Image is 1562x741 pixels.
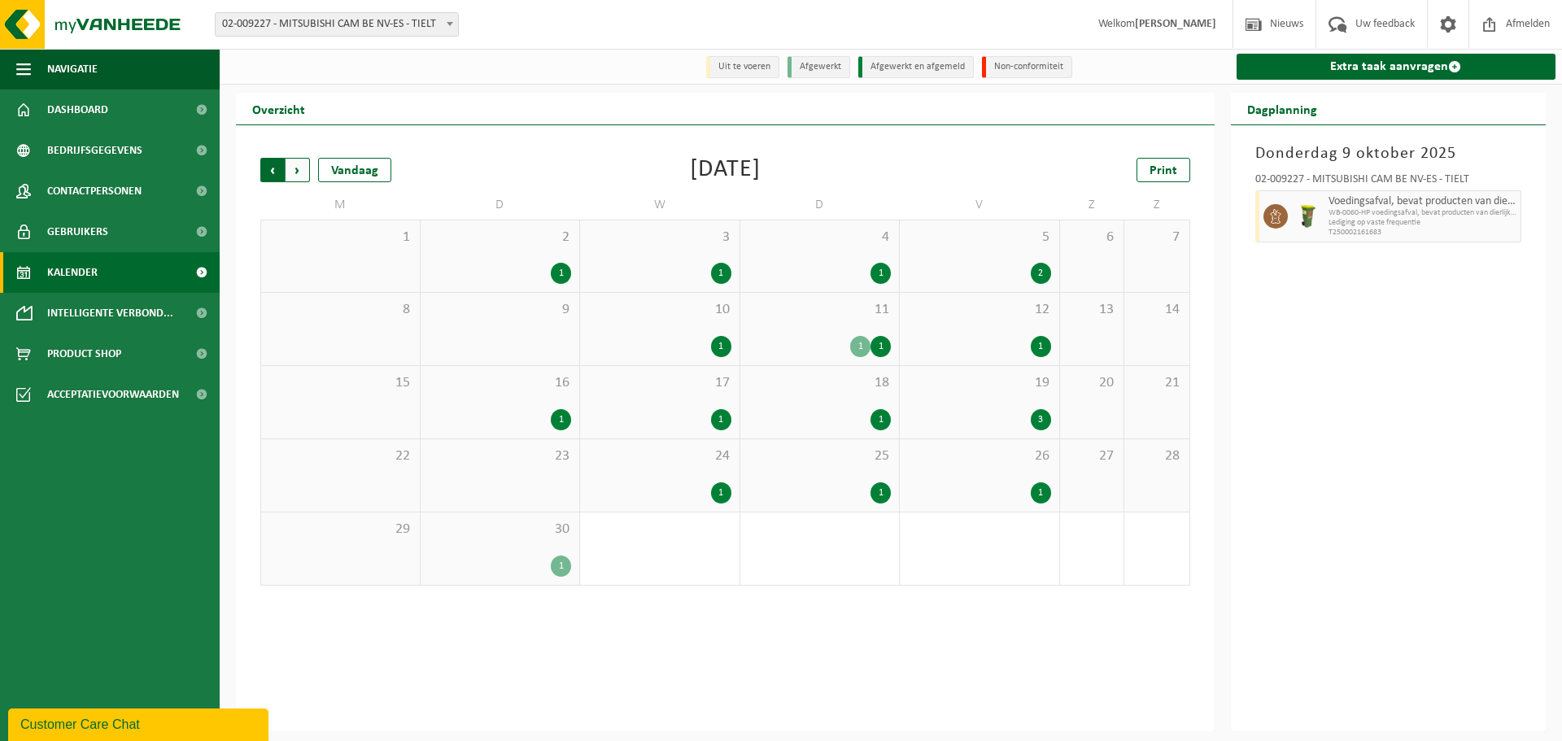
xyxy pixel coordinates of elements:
span: Lediging op vaste frequentie [1329,218,1517,228]
td: D [740,190,901,220]
span: 20 [1068,374,1116,392]
span: 3 [588,229,731,246]
div: Vandaag [318,158,391,182]
div: [DATE] [690,158,761,182]
div: 1 [711,409,731,430]
h2: Dagplanning [1231,93,1333,124]
span: 22 [269,447,412,465]
li: Afgewerkt en afgemeld [858,56,974,78]
span: 12 [908,301,1051,319]
span: 29 [269,521,412,538]
span: 26 [908,447,1051,465]
span: 6 [1068,229,1116,246]
span: Contactpersonen [47,171,142,211]
span: Intelligente verbond... [47,293,173,333]
span: 27 [1068,447,1116,465]
div: 3 [1031,409,1051,430]
h2: Overzicht [236,93,321,124]
span: 23 [429,447,572,465]
td: D [421,190,581,220]
div: 1 [870,409,891,430]
div: 1 [551,409,571,430]
span: 25 [748,447,892,465]
span: 4 [748,229,892,246]
td: V [900,190,1060,220]
span: 15 [269,374,412,392]
span: Gebruikers [47,211,108,252]
span: Vorige [260,158,285,182]
span: Volgende [286,158,310,182]
li: Uit te voeren [706,56,779,78]
td: W [580,190,740,220]
span: 10 [588,301,731,319]
td: M [260,190,421,220]
a: Print [1137,158,1190,182]
span: 16 [429,374,572,392]
span: 5 [908,229,1051,246]
div: 02-009227 - MITSUBISHI CAM BE NV-ES - TIELT [1255,174,1522,190]
strong: [PERSON_NAME] [1135,18,1216,30]
div: 1 [870,482,891,503]
span: 17 [588,374,731,392]
div: 1 [850,336,870,357]
div: 1 [870,263,891,284]
div: 1 [711,336,731,357]
span: 14 [1132,301,1180,319]
span: 7 [1132,229,1180,246]
span: 1 [269,229,412,246]
span: 19 [908,374,1051,392]
td: Z [1124,190,1189,220]
span: 02-009227 - MITSUBISHI CAM BE NV-ES - TIELT [215,12,459,37]
span: 9 [429,301,572,319]
iframe: chat widget [8,705,272,741]
span: 24 [588,447,731,465]
span: WB-0060-HP voedingsafval, bevat producten van dierlijke oors [1329,208,1517,218]
span: 21 [1132,374,1180,392]
span: 28 [1132,447,1180,465]
span: T250002161683 [1329,228,1517,238]
span: 2 [429,229,572,246]
span: 8 [269,301,412,319]
h3: Donderdag 9 oktober 2025 [1255,142,1522,166]
td: Z [1060,190,1125,220]
div: 1 [551,263,571,284]
span: 02-009227 - MITSUBISHI CAM BE NV-ES - TIELT [216,13,458,36]
span: Product Shop [47,333,121,374]
span: Print [1150,164,1177,177]
div: 2 [1031,263,1051,284]
span: Navigatie [47,49,98,89]
li: Afgewerkt [788,56,850,78]
a: Extra taak aanvragen [1237,54,1556,80]
span: Kalender [47,252,98,293]
span: 30 [429,521,572,538]
div: 1 [1031,336,1051,357]
div: 1 [1031,482,1051,503]
span: Acceptatievoorwaarden [47,374,179,415]
span: 13 [1068,301,1116,319]
li: Non-conformiteit [982,56,1072,78]
div: 1 [551,556,571,577]
span: 11 [748,301,892,319]
span: Bedrijfsgegevens [47,130,142,171]
span: Voedingsafval, bevat producten van dierlijke oorsprong, onverpakt, categorie 3 [1329,195,1517,208]
span: Dashboard [47,89,108,130]
span: 18 [748,374,892,392]
div: 1 [711,482,731,503]
img: WB-0060-HPE-GN-50 [1296,204,1320,229]
div: 1 [711,263,731,284]
div: 1 [870,336,891,357]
